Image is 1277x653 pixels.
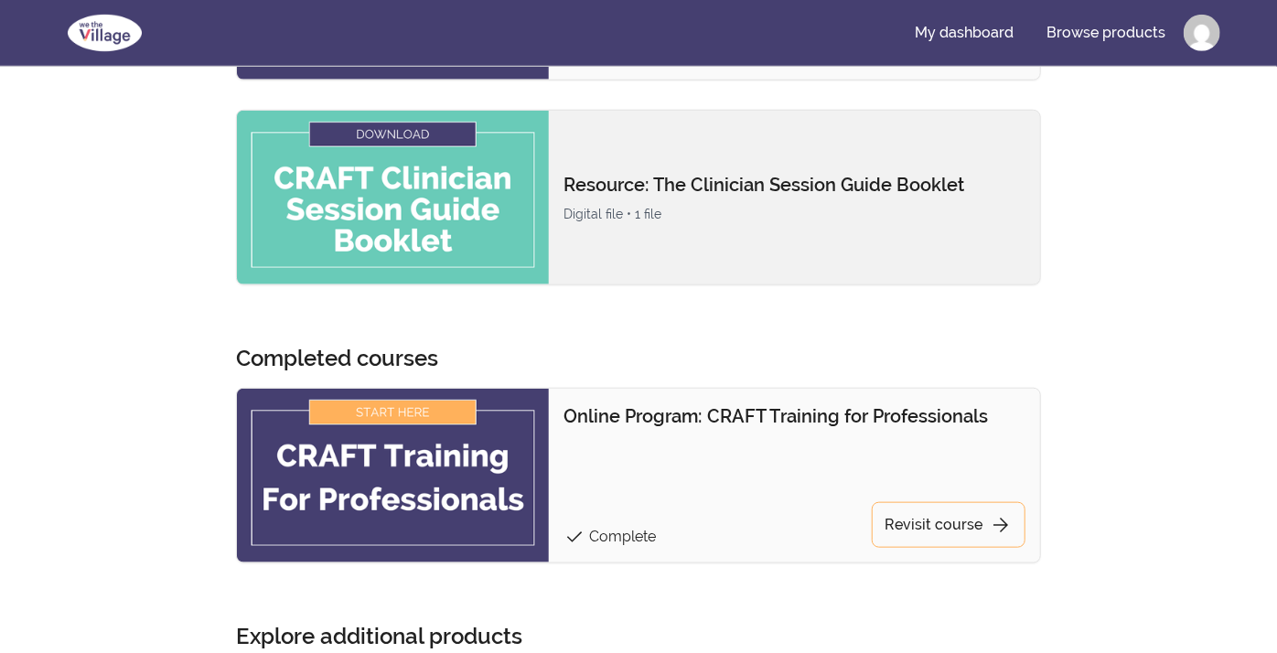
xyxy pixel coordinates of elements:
span: Complete [589,528,656,545]
h3: Completed courses [236,344,438,373]
span: arrow_forward [991,514,1013,536]
img: Profile image for Kathie Noel [1184,15,1220,51]
img: Product image for Online Program: CRAFT Training for Professionals [237,389,549,562]
img: We The Village logo [57,11,153,55]
a: Product image for Resource: The Clinician Session Guide BookletResource: The Clinician Session Gu... [236,110,1041,285]
h3: Explore additional products [236,622,522,651]
span: check [563,526,585,548]
a: Browse products [1032,11,1180,55]
a: Revisit coursearrow_forward [872,502,1025,548]
div: Digital file • 1 file [563,205,1025,223]
nav: Main [900,11,1220,55]
a: My dashboard [900,11,1028,55]
p: Online Program: CRAFT Training for Professionals [563,403,1025,429]
p: Resource: The Clinician Session Guide Booklet [563,172,1025,198]
img: Product image for Resource: The Clinician Session Guide Booklet [237,111,549,284]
